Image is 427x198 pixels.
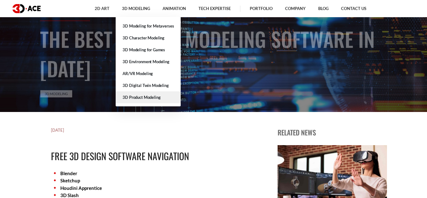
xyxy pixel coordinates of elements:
[116,44,181,56] a: 3D Modeling for Games
[51,127,257,133] h5: [DATE]
[60,185,102,191] a: Houdini Apprentice
[116,68,181,79] a: AR/VR Modeling
[116,32,181,44] a: 3D Character Modeling
[51,149,257,164] h2: Free 3D Design Software Navigation
[60,170,77,176] a: Blender
[60,178,80,183] a: Sketchup
[40,24,387,83] h1: The Best Free 3D Modeling Software in [DATE]
[278,127,387,138] p: Related news
[13,4,41,13] img: logo dark
[60,192,79,198] a: 3D Slash
[116,79,181,91] a: 3D Digital Twin Modeling
[116,56,181,68] a: 3D Environment Modeling
[40,90,72,97] a: 3D Modeling
[116,91,181,103] a: 3D Product Modeling
[116,20,181,32] a: 3D Modeling for Metaverses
